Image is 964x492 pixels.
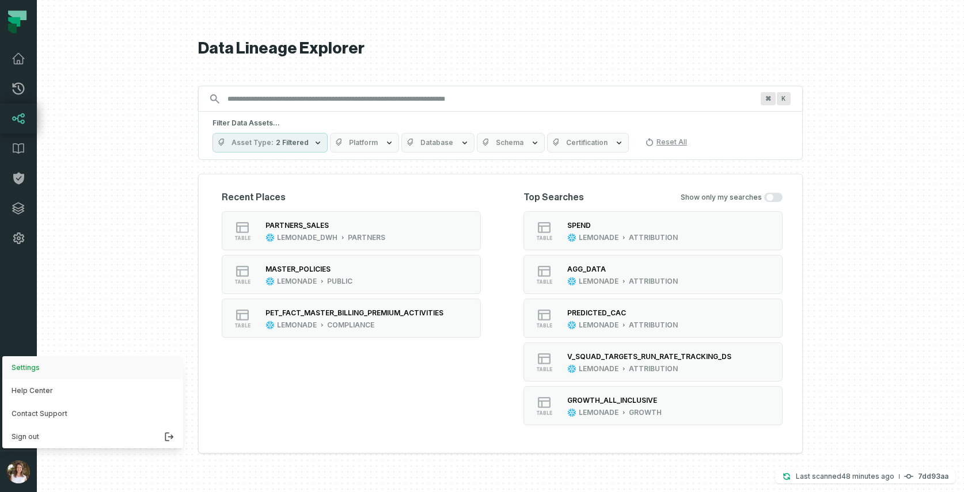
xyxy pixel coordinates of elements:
h4: 7dd93aa [918,473,948,480]
a: Contact Support [2,402,183,425]
button: Sign out [2,425,183,448]
button: Settings [2,356,183,379]
button: Last scanned[DATE] 9:31:45 AM7dd93aa [775,470,955,483]
span: Press ⌘ + K to focus the search bar [761,92,776,105]
span: Press ⌘ + K to focus the search bar [777,92,791,105]
a: Help Center [2,379,183,402]
h1: Data Lineage Explorer [198,39,803,59]
img: avatar of Sharon Lifchitz [7,460,30,483]
div: avatar of Sharon Lifchitz [2,356,183,448]
relative-time: Sep 29, 2025, 9:31 AM GMT+2 [841,472,894,480]
p: Last scanned [796,471,894,482]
